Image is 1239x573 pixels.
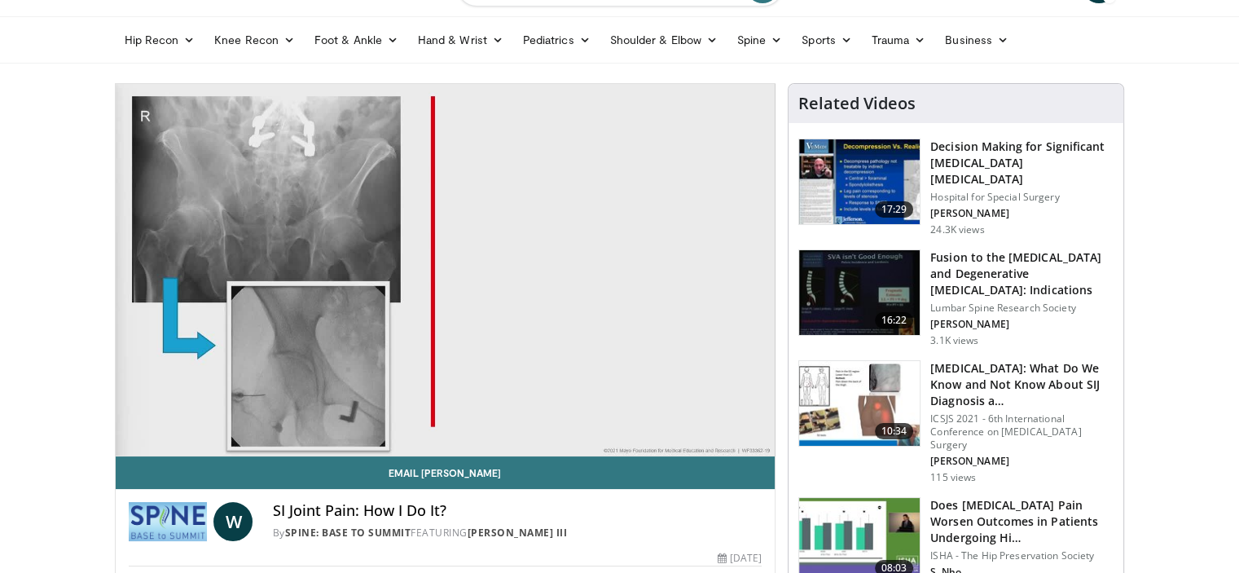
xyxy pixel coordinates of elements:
p: ISHA - The Hip Preservation Society [930,549,1114,562]
img: Spine: Base to Summit [129,502,208,541]
a: Spine: Base to Summit [284,526,411,540]
p: 115 views [930,471,976,484]
a: Knee Recon [204,24,305,56]
img: 316497_0000_1.png.150x105_q85_crop-smart_upscale.jpg [799,139,920,224]
a: 16:22 Fusion to the [MEDICAL_DATA] and Degenerative [MEDICAL_DATA]: Indications Lumbar Spine Rese... [798,249,1114,347]
span: 17:29 [875,201,914,218]
a: 17:29 Decision Making for Significant [MEDICAL_DATA] [MEDICAL_DATA] Hospital for Special Surgery ... [798,139,1114,236]
a: W [213,502,253,541]
a: Hand & Wrist [408,24,513,56]
a: Hip Recon [115,24,205,56]
h4: SI Joint Pain: How I Do It? [272,502,762,520]
video-js: Video Player [116,84,775,456]
span: 10:34 [875,423,914,439]
p: 24.3K views [930,223,984,236]
h3: Does [MEDICAL_DATA] Pain Worsen Outcomes in Patients Undergoing Hi… [930,497,1114,546]
a: Email [PERSON_NAME] [116,456,775,489]
h4: Related Videos [798,94,916,113]
h3: Fusion to the [MEDICAL_DATA] and Degenerative [MEDICAL_DATA]: Indications [930,249,1114,298]
div: [DATE] [718,551,762,566]
p: Hospital for Special Surgery [930,191,1114,204]
a: Sports [792,24,862,56]
span: 16:22 [875,312,914,328]
a: Foot & Ankle [305,24,408,56]
img: 77220265-a2f7-4451-a9cd-f7429065c31b.150x105_q85_crop-smart_upscale.jpg [799,361,920,446]
a: Business [935,24,1018,56]
a: Pediatrics [513,24,600,56]
a: Spine [727,24,792,56]
img: 064b267c-fd94-4da6-89fa-31d6516b406b.150x105_q85_crop-smart_upscale.jpg [799,250,920,335]
div: By FEATURING [272,526,762,540]
p: ICSJS 2021 - 6th International Conference on [MEDICAL_DATA] Surgery [930,412,1114,452]
h3: Decision Making for Significant [MEDICAL_DATA] [MEDICAL_DATA] [930,139,1114,187]
p: [PERSON_NAME] [930,318,1114,331]
p: [PERSON_NAME] [930,207,1114,220]
a: [PERSON_NAME] III [467,526,567,540]
a: Trauma [862,24,936,56]
p: Lumbar Spine Research Society [930,302,1114,315]
h3: [MEDICAL_DATA]: What Do We Know and Not Know About SIJ Diagnosis a… [930,360,1114,409]
p: 3.1K views [930,334,978,347]
a: 10:34 [MEDICAL_DATA]: What Do We Know and Not Know About SIJ Diagnosis a… ICSJS 2021 - 6th Intern... [798,360,1114,484]
p: [PERSON_NAME] [930,455,1114,468]
a: Shoulder & Elbow [600,24,727,56]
